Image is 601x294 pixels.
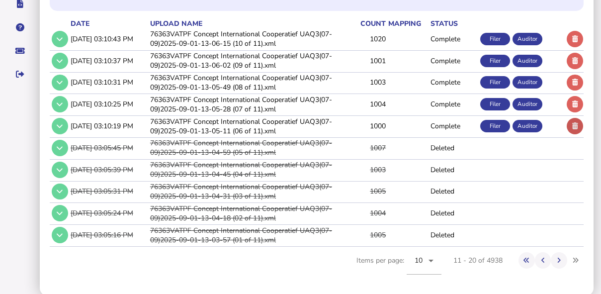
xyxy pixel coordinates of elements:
[69,159,148,180] td: [DATE] 03:05:39 PM
[415,256,423,265] span: 10
[353,203,386,223] td: 1004
[69,225,148,245] td: [DATE] 03:05:16 PM
[353,94,386,114] td: 1004
[52,140,68,156] button: Show/hide row detail
[148,159,353,180] td: 76363VATPF Concept International Cooperatief UAQ3(07-09)2025-09-01-13-04-45 (04 of 11).xml
[69,94,148,114] td: [DATE] 03:10:25 PM
[567,75,583,91] button: Delete upload
[518,252,535,269] button: First page
[148,116,353,136] td: 76363VATPF Concept International Cooperatief UAQ3(07-09)2025-09-01-13-05-11 (06 of 11).xml
[429,29,478,49] td: Complete
[429,72,478,93] td: Complete
[567,53,583,69] button: Delete upload
[480,33,510,45] div: Filer
[148,94,353,114] td: 76363VATPF Concept International Cooperatief UAQ3(07-09)2025-09-01-13-05-28 (07 of 11).xml
[9,40,30,61] button: Raise a support ticket
[356,247,441,286] div: Items per page:
[386,18,429,29] th: mapping
[535,252,551,269] button: Previous page
[148,50,353,71] td: 76363VATPF Concept International Cooperatief UAQ3(07-09)2025-09-01-13-06-02 (09 of 11).xml
[513,98,542,110] div: Auditor
[69,137,148,158] td: [DATE] 03:05:45 PM
[551,252,567,269] button: Next page
[69,181,148,201] td: [DATE] 03:05:31 PM
[353,116,386,136] td: 1000
[52,118,68,134] button: Show/hide row detail
[429,225,478,245] td: Deleted
[148,225,353,245] td: 76363VATPF Concept International Cooperatief UAQ3(07-09)2025-09-01-13-03-57 (01 of 11).xml
[353,181,386,201] td: 1005
[52,184,68,200] button: Show/hide row detail
[453,256,503,265] div: 11 - 20 of 4938
[353,72,386,93] td: 1003
[148,181,353,201] td: 76363VATPF Concept International Cooperatief UAQ3(07-09)2025-09-01-13-04-31 (03 of 11).xml
[9,64,30,85] button: Sign out
[69,18,148,29] th: date
[52,53,68,69] button: Show/hide row detail
[52,162,68,178] button: Show/hide row detail
[52,227,68,243] button: Show/hide row detail
[353,137,386,158] td: 1007
[567,252,584,269] button: Last page
[69,203,148,223] td: [DATE] 03:05:24 PM
[353,29,386,49] td: 1020
[429,50,478,71] td: Complete
[148,29,353,49] td: 76363VATPF Concept International Cooperatief UAQ3(07-09)2025-09-01-13-06-15 (10 of 11).xml
[52,96,68,112] button: Show/hide row detail
[567,118,583,134] button: Delete upload
[52,75,68,91] button: Show/hide row detail
[513,120,542,132] div: Auditor
[69,72,148,93] td: [DATE] 03:10:31 PM
[429,137,478,158] td: Deleted
[513,33,542,45] div: Auditor
[480,76,510,89] div: Filer
[69,29,148,49] td: [DATE] 03:10:43 PM
[148,72,353,93] td: 76363VATPF Concept International Cooperatief UAQ3(07-09)2025-09-01-13-05-49 (08 of 11).xml
[353,50,386,71] td: 1001
[429,18,478,29] th: status
[9,17,30,38] button: Help pages
[353,18,386,29] th: count
[429,116,478,136] td: Complete
[148,137,353,158] td: 76363VATPF Concept International Cooperatief UAQ3(07-09)2025-09-01-13-04-59 (05 of 11).xml
[407,247,441,286] mat-form-field: Change page size
[353,225,386,245] td: 1005
[567,31,583,47] button: Delete upload
[148,18,353,29] th: upload name
[429,203,478,223] td: Deleted
[567,96,583,112] button: Delete upload
[480,120,510,132] div: Filer
[52,205,68,221] button: Show/hide row detail
[513,76,542,89] div: Auditor
[148,203,353,223] td: 76363VATPF Concept International Cooperatief UAQ3(07-09)2025-09-01-13-04-18 (02 of 11).xml
[429,181,478,201] td: Deleted
[69,50,148,71] td: [DATE] 03:10:37 PM
[52,31,68,47] button: Show/hide row detail
[480,98,510,110] div: Filer
[513,55,542,67] div: Auditor
[429,94,478,114] td: Complete
[480,55,510,67] div: Filer
[429,159,478,180] td: Deleted
[69,116,148,136] td: [DATE] 03:10:19 PM
[353,159,386,180] td: 1003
